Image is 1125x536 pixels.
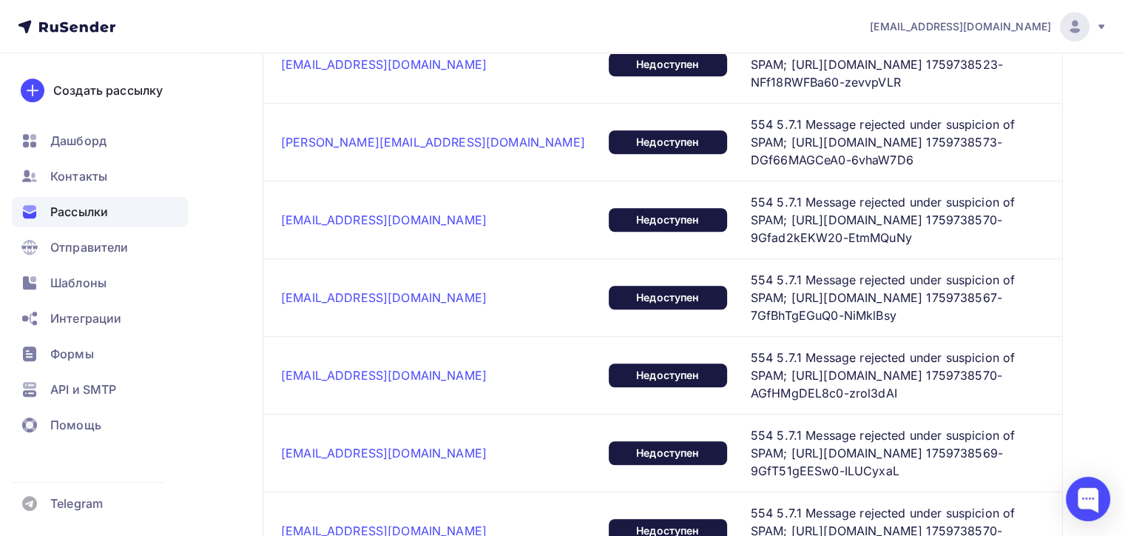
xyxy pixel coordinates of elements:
a: [PERSON_NAME][EMAIL_ADDRESS][DOMAIN_NAME] [281,135,585,150]
span: Дашборд [50,132,107,150]
a: Шаблоны [12,268,188,298]
span: 554 5.7.1 Message rejected under suspicion of SPAM; [URL][DOMAIN_NAME] 1759738570-9Gfad2kEKW20-Et... [751,193,1033,247]
span: Интеграции [50,309,121,327]
span: 554 5.7.1 Message rejected under suspicion of SPAM; [URL][DOMAIN_NAME] 1759738570-AGfHMgDEL8c0-zr... [751,349,1033,402]
a: [EMAIL_ADDRESS][DOMAIN_NAME] [281,446,487,460]
a: Отправители [12,232,188,262]
a: [EMAIL_ADDRESS][DOMAIN_NAME] [870,12,1107,41]
span: 554 5.7.1 Message rejected under suspicion of SPAM; [URL][DOMAIN_NAME] 1759738567-7GfBhTgEGuQ0-Ni... [751,271,1033,324]
a: [EMAIL_ADDRESS][DOMAIN_NAME] [281,212,487,227]
span: Отправители [50,238,129,256]
span: Помощь [50,416,101,434]
span: Шаблоны [50,274,107,292]
span: Telegram [50,495,103,512]
div: Недоступен [609,53,727,76]
div: Недоступен [609,208,727,232]
a: [EMAIL_ADDRESS][DOMAIN_NAME] [281,57,487,72]
a: [EMAIL_ADDRESS][DOMAIN_NAME] [281,368,487,383]
span: 554 5.7.1 Message rejected under suspicion of SPAM; [URL][DOMAIN_NAME] 1759738523-NFf18RWFBa60-ze... [751,38,1033,91]
span: Контакты [50,167,107,185]
a: [EMAIL_ADDRESS][DOMAIN_NAME] [281,290,487,305]
span: API и SMTP [50,381,116,398]
div: Создать рассылку [53,81,163,99]
div: Недоступен [609,130,727,154]
span: 554 5.7.1 Message rejected under suspicion of SPAM; [URL][DOMAIN_NAME] 1759738569-9GfT51gEESw0-IL... [751,426,1033,480]
div: Недоступен [609,286,727,309]
a: Формы [12,339,188,369]
div: Недоступен [609,441,727,465]
a: Контакты [12,161,188,191]
span: Рассылки [50,203,108,221]
span: Формы [50,345,94,363]
div: Недоступен [609,364,727,387]
a: Рассылки [12,197,188,227]
span: 554 5.7.1 Message rejected under suspicion of SPAM; [URL][DOMAIN_NAME] 1759738573-DGf66MAGCeA0-6v... [751,115,1033,169]
span: [EMAIL_ADDRESS][DOMAIN_NAME] [870,19,1051,34]
a: Дашборд [12,126,188,155]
